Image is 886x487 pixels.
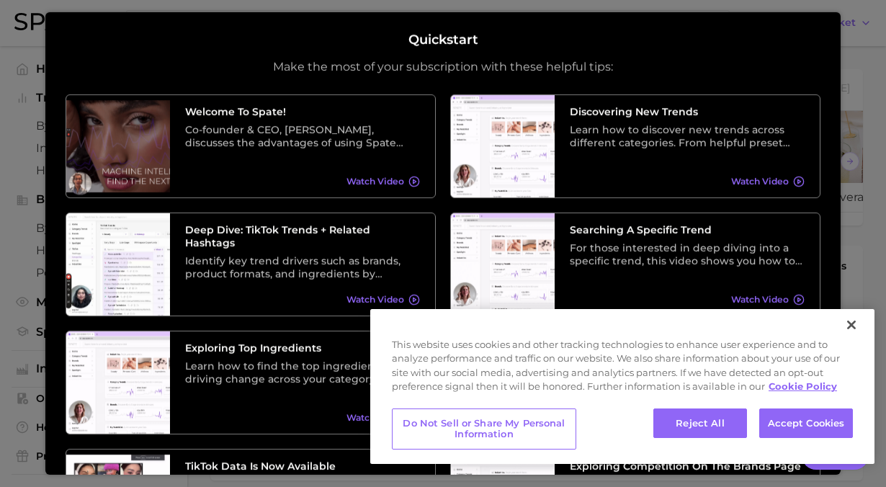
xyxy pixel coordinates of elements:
[370,309,874,464] div: Cookie banner
[731,176,789,187] span: Watch Video
[346,294,404,305] span: Watch Video
[185,254,420,280] div: Identify key trend drivers such as brands, product formats, and ingredients by leveraging a categ...
[185,341,420,354] h3: Exploring Top Ingredients
[408,32,478,48] h2: Quickstart
[570,241,805,267] div: For those interested in deep diving into a specific trend, this video shows you how to search tre...
[185,105,420,118] h3: Welcome to Spate!
[66,94,436,198] a: Welcome to Spate!Co-founder & CEO, [PERSON_NAME], discusses the advantages of using Spate data as...
[731,294,789,305] span: Watch Video
[370,309,874,464] div: Privacy
[185,359,420,385] div: Learn how to find the top ingredients driving change across your category of choice. From broad c...
[392,408,576,450] button: Do Not Sell or Share My Personal Information, Opens the preference center dialog
[570,223,805,236] h3: Searching A Specific Trend
[570,105,805,118] h3: Discovering New Trends
[66,331,436,434] a: Exploring Top IngredientsLearn how to find the top ingredients driving change across your categor...
[346,176,404,187] span: Watch Video
[769,380,837,392] a: More information about your privacy, opens in a new tab
[185,460,420,473] h3: TikTok data is now available
[570,123,805,149] div: Learn how to discover new trends across different categories. From helpful preset filters to diff...
[370,338,874,401] div: This website uses cookies and other tracking technologies to enhance user experience and to analy...
[570,460,805,473] h3: Exploring Competition on the Brands Page
[450,213,820,316] a: Searching A Specific TrendFor those interested in deep diving into a specific trend, this video s...
[759,408,853,439] button: Accept Cookies
[273,60,613,74] p: Make the most of your subscription with these helpful tips:
[346,412,404,423] span: Watch Video
[450,94,820,198] a: Discovering New TrendsLearn how to discover new trends across different categories. From helpful ...
[185,223,420,249] h3: Deep Dive: TikTok Trends + Related Hashtags
[836,309,867,341] button: Close
[653,408,747,439] button: Reject All
[66,213,436,316] a: Deep Dive: TikTok Trends + Related HashtagsIdentify key trend drivers such as brands, product for...
[185,123,420,149] div: Co-founder & CEO, [PERSON_NAME], discusses the advantages of using Spate data as well as its vari...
